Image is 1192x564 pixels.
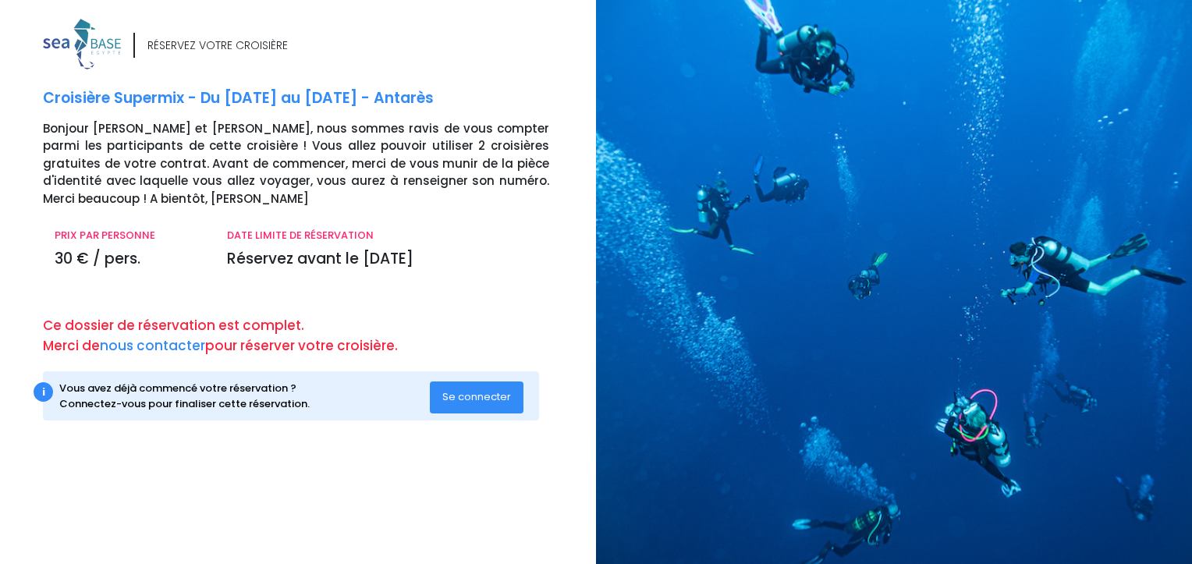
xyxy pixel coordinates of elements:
p: Croisière Supermix - Du [DATE] au [DATE] - Antarès [43,87,584,110]
img: logo_color1.png [43,19,121,69]
p: 30 € / pers. [55,248,204,271]
a: Se connecter [430,390,523,403]
span: Se connecter [442,389,511,404]
p: PRIX PAR PERSONNE [55,228,204,243]
div: RÉSERVEZ VOTRE CROISIÈRE [147,37,288,54]
div: i [34,382,53,402]
p: Ce dossier de réservation est complet. Merci de pour réserver votre croisière. [43,316,584,356]
div: Vous avez déjà commencé votre réservation ? Connectez-vous pour finaliser cette réservation. [59,381,430,411]
p: Bonjour [PERSON_NAME] et [PERSON_NAME], nous sommes ravis de vous compter parmi les participants ... [43,120,584,208]
p: DATE LIMITE DE RÉSERVATION [227,228,549,243]
p: Réservez avant le [DATE] [227,248,549,271]
a: nous contacter [100,336,205,355]
button: Se connecter [430,381,523,413]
